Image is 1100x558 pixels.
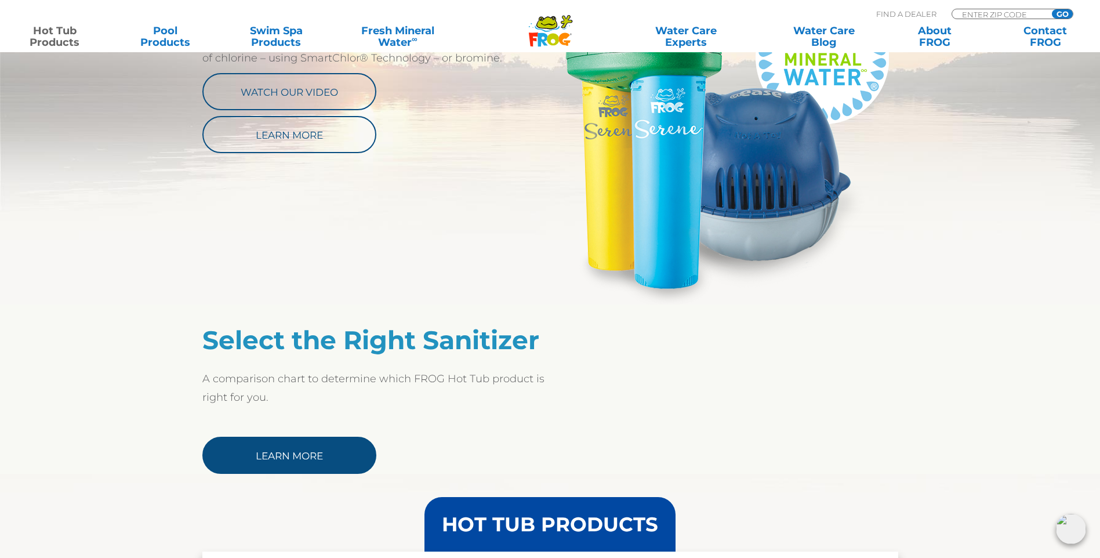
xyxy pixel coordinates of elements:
[202,437,376,474] a: Learn More
[442,514,658,534] h3: HOT TUB PRODUCTS
[891,25,978,48] a: AboutFROG
[202,73,376,110] a: Watch Our Video
[412,34,418,44] sup: ∞
[202,325,550,355] h2: Select the Right Sanitizer
[233,25,320,48] a: Swim SpaProducts
[12,25,98,48] a: Hot TubProducts
[202,116,376,153] a: Learn More
[1056,514,1086,544] img: openIcon
[780,25,867,48] a: Water CareBlog
[202,369,550,407] p: A comparison chart to determine which FROG Hot Tub product is right for you.
[1052,9,1073,19] input: GO
[344,25,452,48] a: Fresh MineralWater∞
[122,25,209,48] a: PoolProducts
[961,9,1039,19] input: Zip Code Form
[1002,25,1088,48] a: ContactFROG
[876,9,936,19] p: Find A Dealer
[616,25,756,48] a: Water CareExperts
